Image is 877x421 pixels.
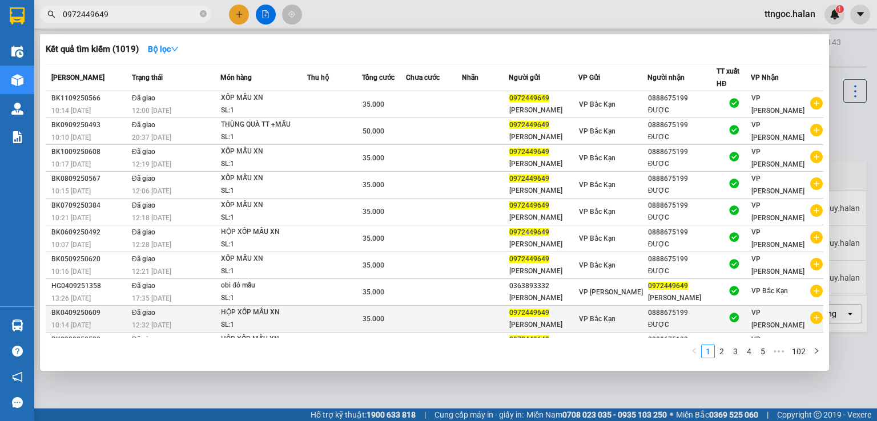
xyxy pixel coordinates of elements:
img: warehouse-icon [11,319,23,331]
span: 10:10 [DATE] [51,133,91,141]
div: HỘP XỐP MẪU XN [221,226,307,238]
span: 12:32 [DATE] [132,321,171,329]
span: 12:19 [DATE] [132,160,171,168]
span: 0972449649 [509,121,549,129]
span: 12:28 [DATE] [132,241,171,249]
li: 5 [756,345,770,358]
div: [PERSON_NAME] [509,131,577,143]
div: ĐƯỢC [648,131,716,143]
span: VP Bắc Kạn [579,181,615,189]
button: right [810,345,823,358]
span: plus-circle [810,151,823,163]
a: 102 [789,345,809,358]
span: 0972449649 [509,335,549,343]
span: down [171,45,179,53]
div: ĐƯỢC [648,319,716,331]
div: HG0409251358 [51,280,128,292]
span: question-circle [12,346,23,357]
div: BK0409250609 [51,307,128,319]
strong: Bộ lọc [148,44,179,54]
span: VP [PERSON_NAME] [751,255,804,276]
span: 12:18 [DATE] [132,214,171,222]
span: 12:06 [DATE] [132,187,171,195]
span: plus-circle [810,311,823,324]
span: Đã giao [132,94,155,102]
h3: Kết quả tìm kiếm ( 1019 ) [46,43,139,55]
span: VP [PERSON_NAME] [751,201,804,222]
span: 10:07 [DATE] [51,241,91,249]
span: message [12,397,23,408]
span: Đã giao [132,228,155,236]
div: ĐƯỢC [648,104,716,116]
div: BK0709250384 [51,200,128,212]
div: 0363893332 [509,280,577,292]
span: plus-circle [810,258,823,270]
li: Previous Page [687,345,701,358]
div: XỐP MẤU XN [221,145,307,158]
span: 35.000 [363,154,384,162]
span: 12:00 [DATE] [132,107,171,115]
span: 0972449649 [648,282,688,290]
div: HỘP XỐP MẪU XN [221,306,307,319]
span: 0972449649 [509,228,549,236]
span: plus-circle [810,97,823,110]
div: 0888675199 [648,200,716,212]
div: SL: 1 [221,104,307,117]
div: BK0309250539 [51,334,128,346]
span: 0972449649 [509,309,549,317]
li: 2 [715,345,729,358]
div: 0888675199 [648,253,716,265]
div: 0888675199 [648,146,716,158]
span: plus-circle [810,285,823,297]
span: VP Nhận [751,74,779,82]
div: [PERSON_NAME] [509,185,577,197]
span: VP [PERSON_NAME] [751,335,804,356]
input: Tìm tên, số ĐT hoặc mã đơn [63,8,198,21]
span: plus-circle [810,177,823,190]
div: 0888675199 [648,92,716,104]
div: BK0909250493 [51,119,128,131]
div: [PERSON_NAME] [509,265,577,277]
span: Thu hộ [307,74,329,82]
span: Đã giao [132,148,155,156]
div: BK1009250608 [51,146,128,158]
div: SL: 1 [221,265,307,278]
span: Đã giao [132,309,155,317]
button: left [687,345,701,358]
div: SL: 1 [221,212,307,224]
div: BK0509250620 [51,253,128,265]
img: solution-icon [11,131,23,143]
span: 35.000 [363,181,384,189]
div: ĐƯỢC [648,212,716,224]
span: VP [PERSON_NAME] [751,148,804,168]
span: close-circle [200,9,207,20]
span: 35.000 [363,261,384,269]
div: SL: 1 [221,292,307,305]
li: 4 [742,345,756,358]
span: Chưa cước [406,74,440,82]
span: Món hàng [220,74,252,82]
span: 35.000 [363,100,384,108]
span: plus-circle [810,204,823,217]
span: 35.000 [363,208,384,216]
div: [PERSON_NAME] [509,158,577,170]
div: XỐP MẪU XN [221,92,307,104]
li: 3 [729,345,742,358]
span: Nhãn [462,74,478,82]
div: [PERSON_NAME] [509,292,577,304]
li: Next Page [810,345,823,358]
span: VP Gửi [578,74,600,82]
span: VP Bắc Kạn [579,234,615,242]
img: warehouse-icon [11,46,23,58]
span: 10:15 [DATE] [51,187,91,195]
span: 10:21 [DATE] [51,214,91,222]
span: Đã giao [132,121,155,129]
span: Đã giao [132,282,155,290]
div: ĐƯỢC [648,238,716,250]
div: BK0809250567 [51,173,128,185]
span: 20:37 [DATE] [132,133,171,141]
span: VP Bắc Kạn [579,208,615,216]
span: 35.000 [363,288,384,296]
div: ĐƯỢC [648,185,716,197]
